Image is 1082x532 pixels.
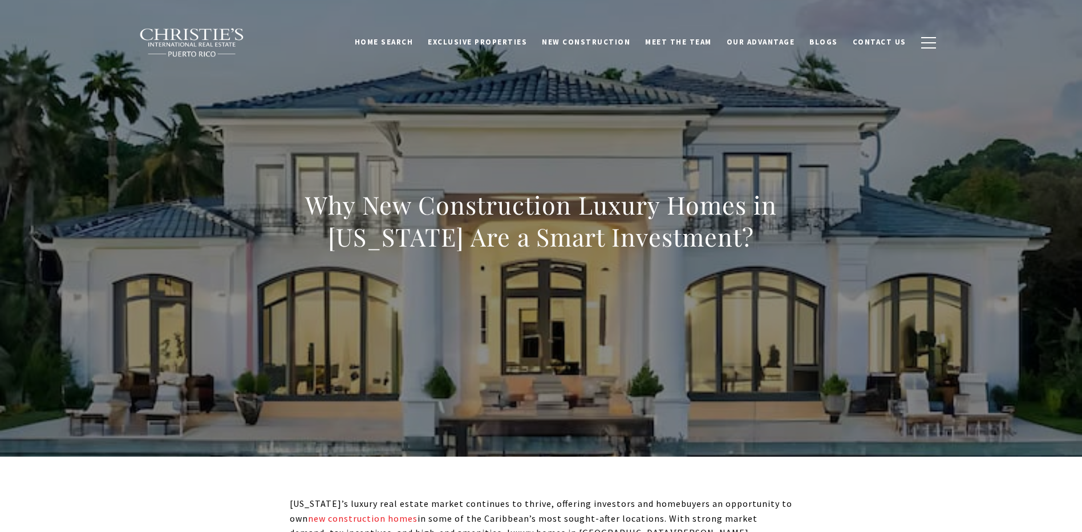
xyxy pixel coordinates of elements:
[428,37,527,47] span: Exclusive Properties
[802,31,845,53] a: Blogs
[853,37,906,47] span: Contact Us
[534,31,638,53] a: New Construction
[542,37,630,47] span: New Construction
[727,37,795,47] span: Our Advantage
[809,37,838,47] span: Blogs
[290,189,793,253] h1: Why New Construction Luxury Homes in [US_STATE] Are a Smart Investment?
[308,513,418,524] a: new construction homes
[638,31,719,53] a: Meet the Team
[420,31,534,53] a: Exclusive Properties
[347,31,421,53] a: Home Search
[139,28,245,58] img: Christie's International Real Estate black text logo
[719,31,803,53] a: Our Advantage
